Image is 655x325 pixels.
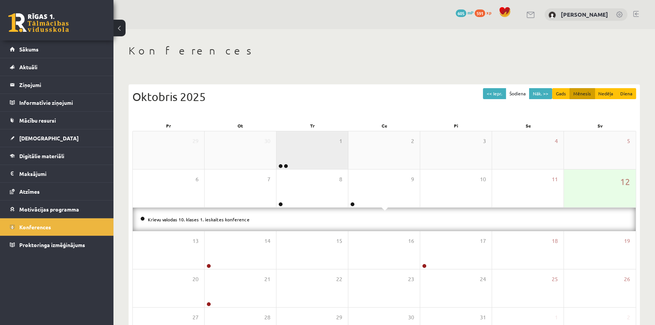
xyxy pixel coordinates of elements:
[19,165,104,182] legend: Maksājumi
[132,120,204,131] div: Pr
[480,313,486,322] span: 31
[627,137,630,145] span: 5
[564,120,636,131] div: Sv
[10,218,104,236] a: Konferences
[339,137,342,145] span: 1
[552,237,558,245] span: 18
[620,175,630,188] span: 12
[10,236,104,253] a: Proktoringa izmēģinājums
[10,76,104,93] a: Ziņojumi
[492,120,564,131] div: Se
[627,313,630,322] span: 2
[624,237,630,245] span: 19
[264,137,270,145] span: 30
[624,275,630,283] span: 26
[570,88,595,99] button: Mēnesis
[192,237,199,245] span: 13
[483,137,486,145] span: 3
[192,137,199,145] span: 29
[10,201,104,218] a: Motivācijas programma
[19,46,39,53] span: Sākums
[19,224,51,230] span: Konferences
[339,175,342,183] span: 8
[475,9,495,16] a: 591 xp
[480,237,486,245] span: 17
[267,175,270,183] span: 7
[552,275,558,283] span: 25
[483,88,506,99] button: << Iepr.
[10,183,104,200] a: Atzīmes
[10,94,104,111] a: Informatīvie ziņojumi
[456,9,473,16] a: 605 mP
[148,216,250,222] a: Krievu valodas 10. klases 1. ieskaites konference
[480,275,486,283] span: 24
[467,9,473,16] span: mP
[480,175,486,183] span: 10
[555,313,558,322] span: 1
[475,9,485,17] span: 591
[529,88,552,99] button: Nāk. >>
[411,175,414,183] span: 9
[10,129,104,147] a: [DEMOGRAPHIC_DATA]
[10,147,104,165] a: Digitālie materiāli
[19,135,79,142] span: [DEMOGRAPHIC_DATA]
[408,237,414,245] span: 16
[204,120,276,131] div: Ot
[19,94,104,111] legend: Informatīvie ziņojumi
[336,313,342,322] span: 29
[552,88,570,99] button: Gads
[486,9,491,16] span: xp
[192,313,199,322] span: 27
[561,11,608,18] a: [PERSON_NAME]
[548,11,556,19] img: Ingus Riciks
[10,40,104,58] a: Sākums
[19,152,64,159] span: Digitālie materiāli
[336,275,342,283] span: 22
[19,188,40,195] span: Atzīmes
[19,76,104,93] legend: Ziņojumi
[10,58,104,76] a: Aktuāli
[348,120,420,131] div: Ce
[10,112,104,129] a: Mācību resursi
[192,275,199,283] span: 20
[264,313,270,322] span: 28
[19,117,56,124] span: Mācību resursi
[552,175,558,183] span: 11
[594,88,617,99] button: Nedēļa
[555,137,558,145] span: 4
[19,206,79,213] span: Motivācijas programma
[196,175,199,183] span: 6
[336,237,342,245] span: 15
[506,88,529,99] button: Šodiena
[276,120,348,131] div: Tr
[264,237,270,245] span: 14
[264,275,270,283] span: 21
[129,44,640,57] h1: Konferences
[616,88,636,99] button: Diena
[8,13,69,32] a: Rīgas 1. Tālmācības vidusskola
[456,9,466,17] span: 605
[132,88,636,105] div: Oktobris 2025
[408,313,414,322] span: 30
[19,64,37,70] span: Aktuāli
[411,137,414,145] span: 2
[10,165,104,182] a: Maksājumi
[408,275,414,283] span: 23
[19,241,85,248] span: Proktoringa izmēģinājums
[420,120,492,131] div: Pi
